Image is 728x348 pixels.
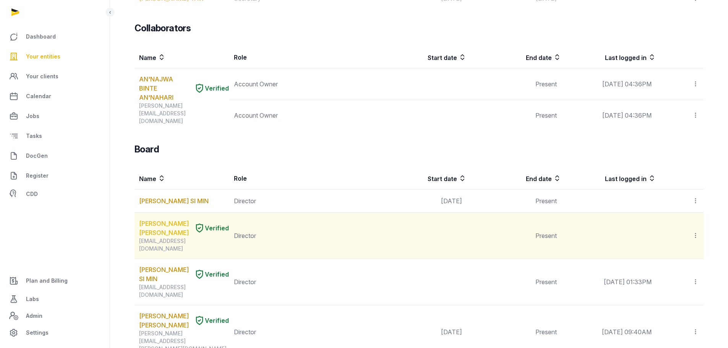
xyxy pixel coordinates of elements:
[6,324,104,342] a: Settings
[6,308,104,324] a: Admin
[6,167,104,185] a: Register
[602,112,652,119] span: [DATE] 04:36PM
[26,92,51,101] span: Calendar
[604,278,652,286] span: [DATE] 01:33PM
[371,47,466,68] th: Start date
[6,127,104,145] a: Tasks
[561,168,656,189] th: Last logged in
[135,143,159,155] h3: Board
[229,259,371,305] td: Director
[205,84,229,93] span: Verified
[26,189,38,199] span: CDD
[139,237,229,253] div: [EMAIL_ADDRESS][DOMAIN_NAME]
[205,316,229,325] span: Verified
[6,67,104,86] a: Your clients
[561,47,656,68] th: Last logged in
[602,80,652,88] span: [DATE] 04:36PM
[229,213,371,259] td: Director
[467,168,561,189] th: End date
[371,189,466,213] td: [DATE]
[139,283,229,299] div: [EMAIL_ADDRESS][DOMAIN_NAME]
[139,265,191,283] a: [PERSON_NAME] SI MIN
[139,74,191,102] a: AN'NAJWA BINTE AN'NAHARI
[135,47,229,68] th: Name
[6,47,104,66] a: Your entities
[6,107,104,125] a: Jobs
[6,147,104,165] a: DocGen
[229,47,371,68] th: Role
[6,272,104,290] a: Plan and Billing
[6,186,104,202] a: CDD
[229,189,371,213] td: Director
[535,112,557,119] span: Present
[6,87,104,105] a: Calendar
[26,32,56,41] span: Dashboard
[139,311,191,330] a: [PERSON_NAME] [PERSON_NAME]
[535,80,557,88] span: Present
[535,278,557,286] span: Present
[229,68,371,100] td: Account Owner
[26,112,39,121] span: Jobs
[26,295,39,304] span: Labs
[535,232,557,240] span: Present
[26,171,49,180] span: Register
[26,151,48,160] span: DocGen
[229,100,371,131] td: Account Owner
[229,168,371,189] th: Role
[6,290,104,308] a: Labs
[535,197,557,205] span: Present
[26,311,42,320] span: Admin
[205,270,229,279] span: Verified
[26,328,49,337] span: Settings
[26,52,60,61] span: Your entities
[26,276,68,285] span: Plan and Billing
[205,223,229,233] span: Verified
[602,328,652,336] span: [DATE] 09:40AM
[26,72,58,81] span: Your clients
[26,131,42,141] span: Tasks
[139,219,191,237] a: [PERSON_NAME] [PERSON_NAME]
[139,196,209,206] a: [PERSON_NAME] SI MIN
[6,28,104,46] a: Dashboard
[135,22,191,34] h3: Collaborators
[467,47,561,68] th: End date
[535,328,557,336] span: Present
[135,168,229,189] th: Name
[371,168,466,189] th: Start date
[139,102,229,125] div: [PERSON_NAME][EMAIL_ADDRESS][DOMAIN_NAME]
